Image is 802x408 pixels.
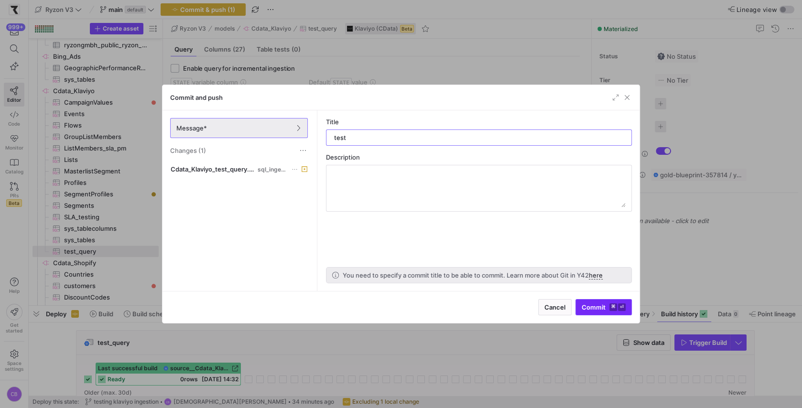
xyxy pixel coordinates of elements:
button: Commit⌘⏎ [575,299,632,315]
kbd: ⌘ [609,303,617,311]
span: Message* [176,124,207,132]
kbd: ⏎ [618,303,626,311]
div: Description [326,153,632,161]
span: sql_ingest [258,166,286,173]
h3: Commit and push [170,94,223,101]
span: Changes (1) [170,147,206,154]
button: Message* [170,118,308,138]
a: here [589,271,603,279]
span: Title [326,118,339,126]
button: Cancel [538,299,572,315]
p: You need to specify a commit title to be able to commit. Learn more about Git in Y42 [343,271,603,279]
span: Cdata_Klaviyo_test_query.sql [171,165,256,173]
span: Cancel [544,303,565,311]
button: Cdata_Klaviyo_test_query.sqlsql_ingest [168,163,310,175]
span: Commit [582,303,626,311]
